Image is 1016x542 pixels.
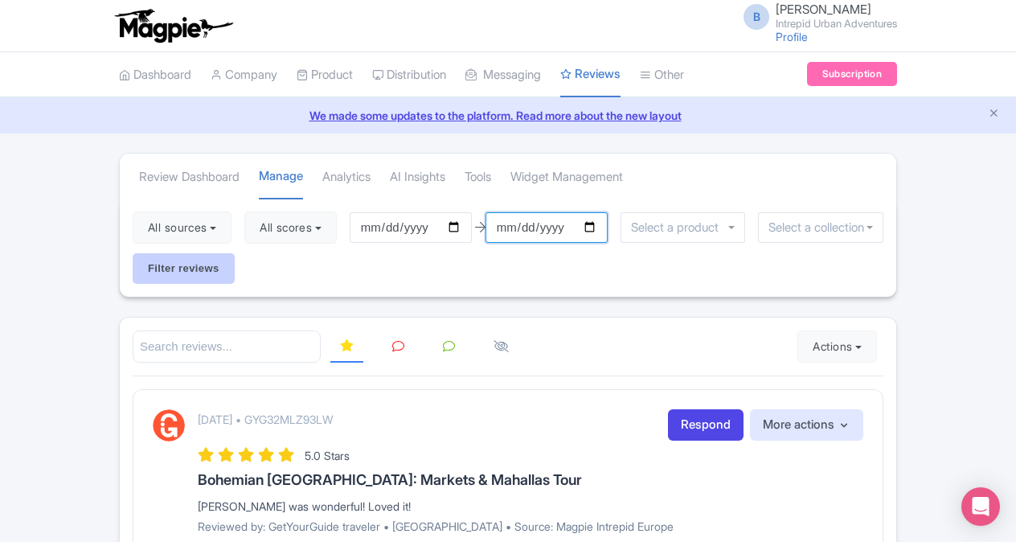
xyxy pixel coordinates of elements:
input: Select a collection [768,220,873,235]
span: 5.0 Stars [305,449,350,462]
a: Distribution [372,53,446,97]
a: Company [211,53,277,97]
button: Close announcement [988,105,1000,124]
a: Widget Management [510,155,623,199]
a: Respond [668,409,744,441]
p: [DATE] • GYG32MLZ93LW [198,411,333,428]
a: Tools [465,155,491,199]
button: All sources [133,211,231,244]
div: [PERSON_NAME] was wonderful! Loved it! [198,498,863,515]
a: We made some updates to the platform. Read more about the new layout [10,107,1006,124]
a: Analytics [322,155,371,199]
span: B [744,4,769,30]
a: AI Insights [390,155,445,199]
a: Profile [776,30,808,43]
img: GetYourGuide Logo [153,409,185,441]
input: Filter reviews [133,253,235,284]
small: Intrepid Urban Adventures [776,18,897,29]
a: Reviews [560,52,621,98]
a: B [PERSON_NAME] Intrepid Urban Adventures [734,3,897,29]
div: Open Intercom Messenger [961,487,1000,526]
p: Reviewed by: GetYourGuide traveler • [GEOGRAPHIC_DATA] • Source: Magpie Intrepid Europe [198,518,863,535]
button: Actions [797,331,877,363]
button: More actions [750,409,863,441]
a: Product [297,53,353,97]
input: Search reviews... [133,331,321,363]
a: Manage [259,154,303,200]
a: Subscription [807,62,897,86]
input: Select a product [631,220,727,235]
h3: Bohemian [GEOGRAPHIC_DATA]: Markets & Mahallas Tour [198,472,863,488]
span: [PERSON_NAME] [776,2,871,17]
a: Dashboard [119,53,191,97]
img: logo-ab69f6fb50320c5b225c76a69d11143b.png [111,8,236,43]
a: Review Dashboard [139,155,240,199]
a: Other [640,53,684,97]
button: All scores [244,211,337,244]
a: Messaging [465,53,541,97]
